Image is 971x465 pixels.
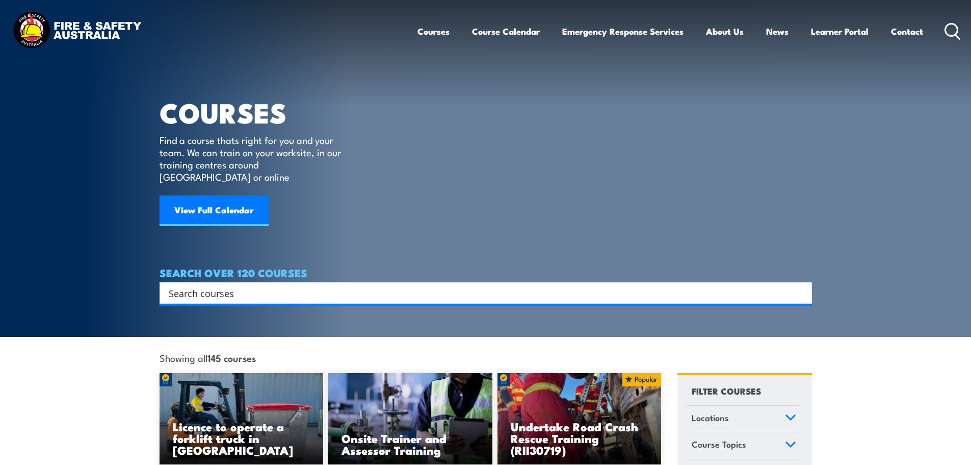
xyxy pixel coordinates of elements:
h3: Undertake Road Crash Rescue Training (RII30719) [511,421,648,456]
a: View Full Calendar [160,195,269,226]
a: News [766,18,789,45]
span: Locations [692,411,729,425]
a: Onsite Trainer and Assessor Training [328,373,492,465]
h4: SEARCH OVER 120 COURSES [160,267,812,278]
a: Learner Portal [811,18,869,45]
h4: FILTER COURSES [692,384,761,398]
a: Course Calendar [472,18,540,45]
button: Search magnifier button [794,286,808,300]
a: Licence to operate a forklift truck in [GEOGRAPHIC_DATA] [160,373,324,465]
a: Courses [417,18,450,45]
h3: Onsite Trainer and Assessor Training [342,432,479,456]
a: Emergency Response Services [562,18,684,45]
img: Licence to operate a forklift truck Training [160,373,324,465]
span: Course Topics [692,437,746,451]
a: Undertake Road Crash Rescue Training (RII30719) [497,373,662,465]
img: Safety For Leaders [328,373,492,465]
a: Contact [891,18,923,45]
a: Course Topics [687,432,801,459]
h1: COURSES [160,100,356,124]
form: Search form [171,286,792,300]
a: About Us [706,18,744,45]
img: Road Crash Rescue Training [497,373,662,465]
input: Search input [169,285,790,301]
span: Showing all [160,352,256,363]
a: Locations [687,406,801,432]
strong: 145 courses [207,351,256,364]
h3: Licence to operate a forklift truck in [GEOGRAPHIC_DATA] [173,421,310,456]
p: Find a course thats right for you and your team. We can train on your worksite, in our training c... [160,134,346,183]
